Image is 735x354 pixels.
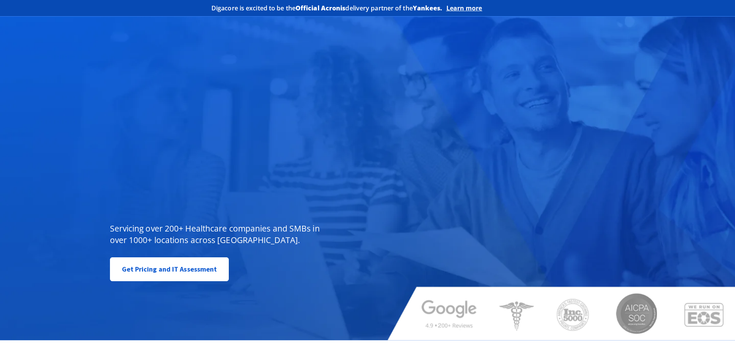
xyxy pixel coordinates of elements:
img: Acronis [486,2,524,13]
b: Official Acronis [296,4,346,12]
a: Learn more [446,4,482,12]
span: Get Pricing and IT Assessment [122,262,217,277]
h2: Digacore is excited to be the delivery partner of the [211,5,443,11]
a: Get Pricing and IT Assessment [110,257,229,281]
p: Servicing over 200+ Healthcare companies and SMBs in over 1000+ locations across [GEOGRAPHIC_DATA]. [110,223,326,246]
b: Yankees. [413,4,443,12]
